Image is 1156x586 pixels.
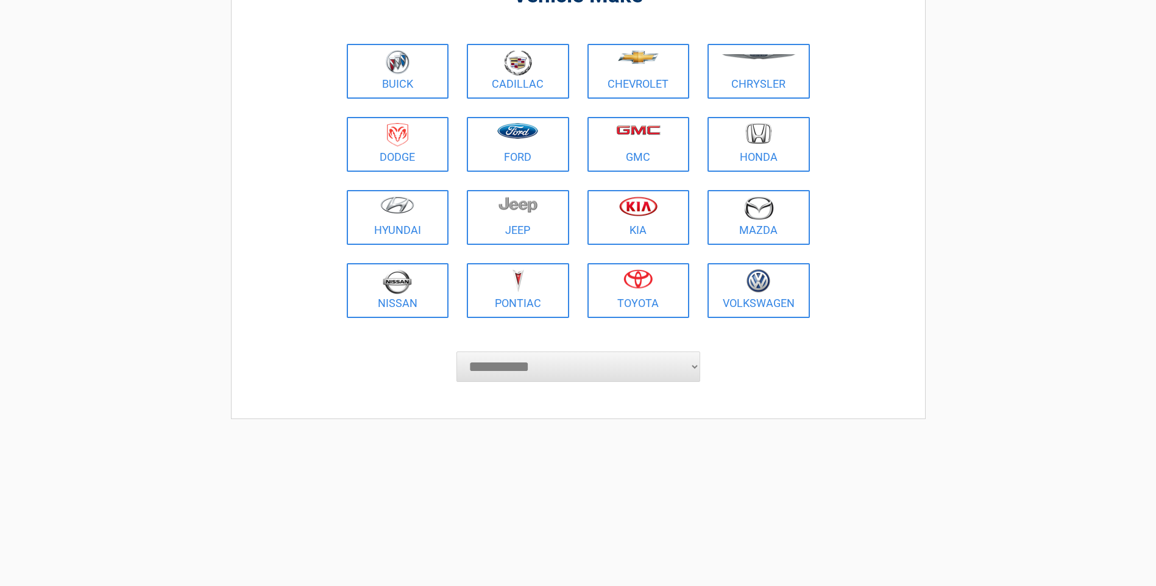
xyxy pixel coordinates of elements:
[746,123,771,144] img: honda
[619,196,658,216] img: kia
[504,50,532,76] img: cadillac
[743,196,774,220] img: mazda
[707,263,810,318] a: Volkswagen
[387,123,408,147] img: dodge
[618,51,659,64] img: chevrolet
[722,54,796,60] img: chrysler
[587,190,690,245] a: Kia
[386,50,410,74] img: buick
[498,196,537,213] img: jeep
[347,117,449,172] a: Dodge
[616,125,661,135] img: gmc
[497,123,538,139] img: ford
[746,269,770,293] img: volkswagen
[467,44,569,99] a: Cadillac
[623,269,653,289] img: toyota
[587,117,690,172] a: GMC
[347,44,449,99] a: Buick
[380,196,414,214] img: hyundai
[707,190,810,245] a: Mazda
[347,263,449,318] a: Nissan
[383,269,412,294] img: nissan
[467,117,569,172] a: Ford
[707,117,810,172] a: Honda
[467,263,569,318] a: Pontiac
[587,263,690,318] a: Toyota
[587,44,690,99] a: Chevrolet
[512,269,524,292] img: pontiac
[707,44,810,99] a: Chrysler
[467,190,569,245] a: Jeep
[347,190,449,245] a: Hyundai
